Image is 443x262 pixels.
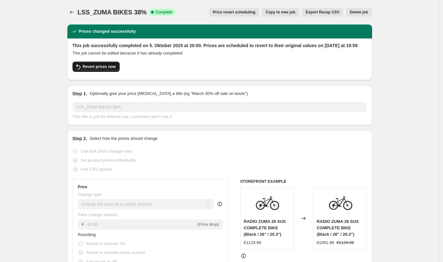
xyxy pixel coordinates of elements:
span: Round to nearest .01 [86,241,125,246]
div: help [217,201,223,207]
span: RADIO ZUMA 26 SUS COMPLETE BIKE (Black / 26" / 20.3") [317,219,359,237]
span: This title is just for internal use, customers won't see it [72,114,172,119]
span: Delete job [350,10,368,15]
h6: STOREFRONT EXAMPLE [240,179,367,184]
input: 30% off holiday sale [72,102,367,112]
button: Price revert scheduling [209,8,259,17]
p: Optionally give your price [MEDICAL_DATA] a title (eg "March 30% off sale on boots") [89,90,248,97]
span: LSS_ZUMA BIKES 38% [78,9,147,16]
span: Revert prices now [83,64,116,69]
div: €1091.99 [317,240,334,246]
span: Use bulk price change rules [81,149,132,154]
button: Revert prices now [72,62,120,72]
button: Delete job [346,8,372,17]
span: Rounding [78,232,96,237]
button: Copy to new job [262,8,299,17]
h3: Price [78,184,87,190]
i: This job cannot be edited because it has already completed. [72,51,183,55]
span: (Price drop) [197,222,219,227]
button: Export Recap CSV [302,8,343,17]
span: Round to nearest whole number [86,250,146,255]
span: Price revert scheduling [213,10,255,15]
img: Radio_MY21_Zuma_26_suspension_black-03_80x.jpg [327,191,353,216]
h2: Step 1. [72,90,87,97]
h2: This job successfully completed on 5. Oktober 2025 at 20:00. Prices are scheduled to revert to th... [72,42,367,49]
span: Complete [156,10,172,15]
span: Export Recap CSV [306,10,339,15]
span: Set product prices individually [81,158,136,163]
p: Select how the prices should change [89,135,158,142]
span: RADIO ZUMA 26 SUS COMPLETE BIKE (Black / 26" / 20.3") [244,219,286,237]
span: € [82,222,84,227]
img: Radio_MY21_Zuma_26_suspension_black-03_80x.jpg [254,191,280,216]
button: Price change jobs [67,8,76,17]
h2: Step 2. [72,135,87,142]
span: Use CSV upload [81,167,112,172]
strike: €1129.99 [337,240,354,246]
span: Change type [78,192,102,197]
span: Copy to new job [266,10,295,15]
span: Price change amount [78,212,117,217]
h2: Prices changed successfully [79,28,136,35]
input: -10.00 [86,219,196,230]
div: €1129.99 [244,240,261,246]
